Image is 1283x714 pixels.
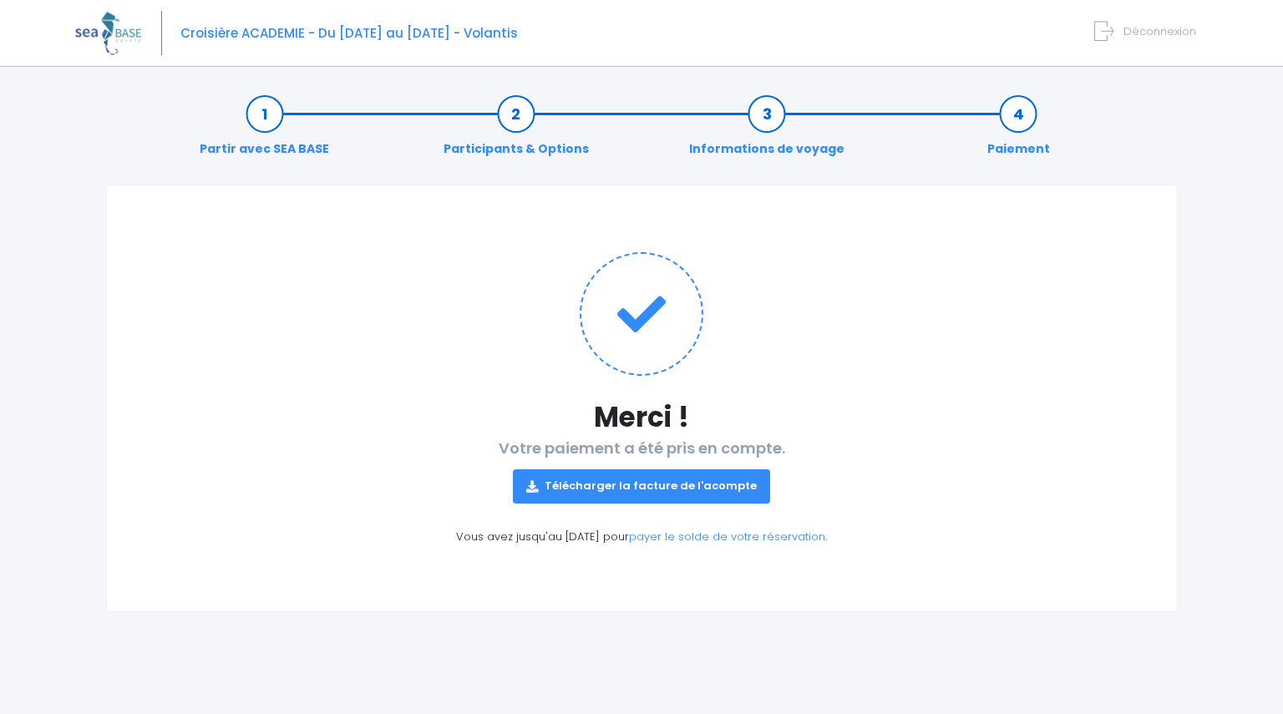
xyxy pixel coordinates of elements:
[435,105,597,158] a: Participants & Options
[979,105,1058,158] a: Paiement
[140,401,1144,433] h1: Merci !
[1123,23,1196,39] span: Déconnexion
[140,439,1144,504] h2: Votre paiement a été pris en compte.
[629,529,825,544] a: payer le solde de votre réservation
[513,469,770,503] a: Télécharger la facture de l'acompte
[180,24,518,42] span: Croisière ACADEMIE - Du [DATE] au [DATE] - Volantis
[191,105,337,158] a: Partir avec SEA BASE
[140,529,1144,545] p: Vous avez jusqu'au [DATE] pour .
[681,105,853,158] a: Informations de voyage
